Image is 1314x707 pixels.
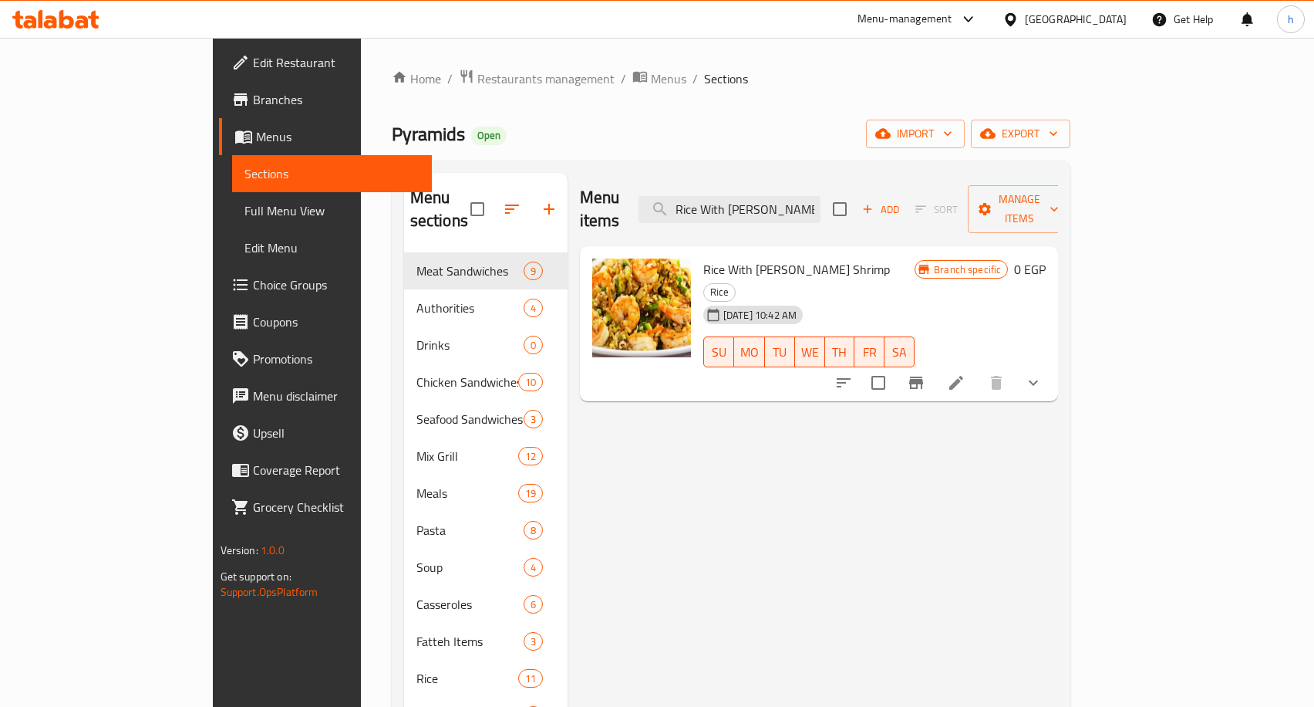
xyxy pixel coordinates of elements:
a: Full Menu View [232,192,433,229]
a: Edit menu item [947,374,965,392]
span: TH [831,341,849,364]
li: / [621,69,626,88]
span: Pyramids [392,117,465,151]
h2: Menu items [580,186,620,232]
div: Rice11 [404,660,568,697]
div: items [524,410,543,428]
span: 12 [519,449,542,464]
span: 19 [519,486,542,501]
span: Rice [416,669,518,688]
button: Manage items [968,185,1071,233]
nav: breadcrumb [392,69,1071,89]
span: Menu disclaimer [253,387,420,405]
span: Choice Groups [253,276,420,294]
span: SU [710,341,728,364]
div: items [524,558,543,577]
span: Restaurants management [477,69,615,88]
a: Upsell [219,414,433,452]
a: Menus [219,118,433,155]
span: Promotions [253,350,420,368]
a: Menu disclaimer [219,377,433,414]
span: Pasta [416,521,524,540]
div: Seafood Sandwiches3 [404,401,568,438]
span: Get support on: [221,567,291,587]
div: Open [471,127,507,145]
span: TU [771,341,789,364]
button: FR [854,337,884,367]
a: Coupons [219,303,433,340]
button: TH [825,337,855,367]
span: 10 [519,375,542,390]
div: Meat Sandwiches9 [404,252,568,289]
li: / [447,69,453,88]
a: Choice Groups [219,266,433,303]
button: show more [1015,364,1052,401]
div: Chicken Sandwiches [416,373,518,391]
span: 11 [519,671,542,686]
span: Select to update [862,367,895,399]
span: 8 [524,523,542,538]
div: items [518,484,543,502]
button: TU [765,337,795,367]
span: 3 [524,412,542,427]
button: SA [884,337,915,367]
span: Seafood Sandwiches [416,410,524,428]
span: MO [740,341,759,364]
span: Sort sections [494,191,531,228]
span: 4 [524,301,542,316]
span: Select all sections [461,193,494,225]
span: 4 [524,560,542,575]
span: 6 [524,597,542,612]
span: export [983,124,1058,144]
button: Branch-specific-item [898,364,935,401]
button: Add [856,198,905,222]
div: Meat Sandwiches [416,262,524,280]
a: Edit Menu [232,229,433,266]
span: Branches [253,90,420,109]
div: [GEOGRAPHIC_DATA] [1025,11,1127,28]
div: Rice [703,283,736,302]
button: Add section [531,191,568,228]
div: Authorities [416,299,524,317]
span: import [878,124,952,144]
a: Branches [219,81,433,118]
span: Full Menu View [244,201,420,220]
a: Promotions [219,340,433,377]
span: 9 [524,264,542,279]
a: Sections [232,155,433,192]
a: Menus [632,69,686,89]
span: Rice [704,283,735,301]
span: 3 [524,634,542,649]
button: export [971,120,1070,148]
span: Meals [416,484,518,502]
span: Upsell [253,424,420,442]
img: Rice With Curry Shrimp [592,259,691,357]
div: Fatteh Items [416,632,524,651]
h2: Menu sections [410,186,470,232]
span: Add item [856,198,905,222]
span: SA [891,341,908,364]
div: Menu-management [857,10,952,29]
span: Casseroles [416,595,524,614]
span: Soup [416,558,524,577]
span: Menus [256,127,420,146]
h6: 0 EGP [1014,259,1046,280]
span: Drinks [416,336,524,354]
li: / [692,69,698,88]
span: Grocery Checklist [253,498,420,516]
div: Authorities4 [404,289,568,326]
svg: Show Choices [1024,374,1043,392]
span: Manage items [980,190,1059,228]
span: Version: [221,540,258,560]
div: items [518,447,543,465]
div: Fatteh Items3 [404,623,568,660]
div: items [524,262,543,280]
span: Edit Menu [244,238,420,257]
span: Mix Grill [416,447,518,465]
span: 1.0.0 [261,540,285,560]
